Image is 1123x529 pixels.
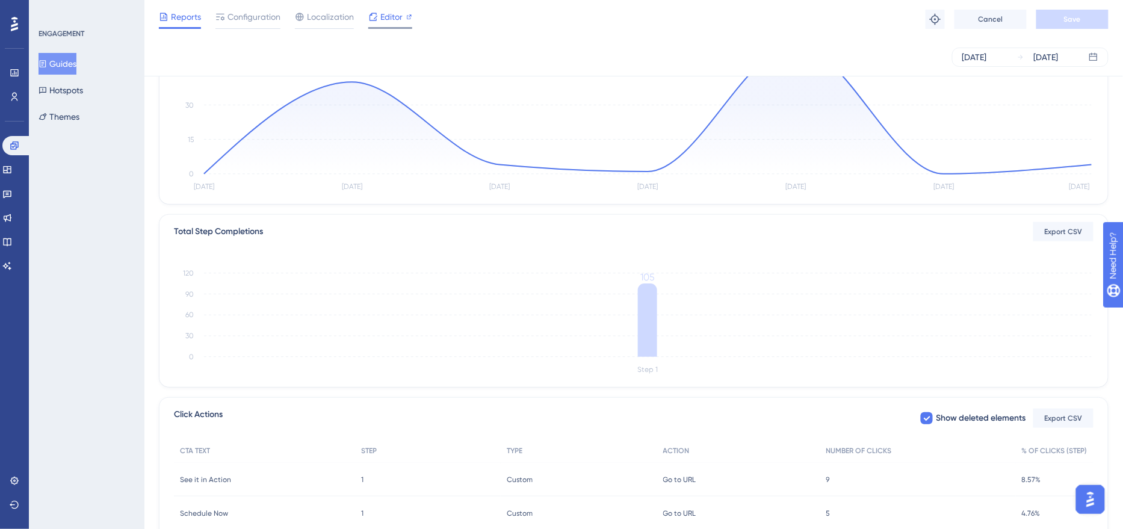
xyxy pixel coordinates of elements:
span: Configuration [227,10,280,24]
button: Themes [39,106,79,128]
span: NUMBER OF CLICKS [826,446,892,456]
button: Guides [39,53,76,75]
span: CTA TEXT [180,446,210,456]
span: See it in Action [180,475,231,484]
tspan: 0 [189,353,194,361]
span: 1 [361,509,364,518]
tspan: 105 [640,271,655,283]
span: Need Help? [28,3,75,17]
span: Show deleted elements [936,411,1026,425]
tspan: 0 [189,170,194,178]
button: Save [1036,10,1109,29]
tspan: [DATE] [194,183,214,191]
span: 9 [826,475,830,484]
button: Export CSV [1033,222,1094,241]
span: STEP [361,446,377,456]
div: Total Step Completions [174,224,263,239]
tspan: [DATE] [342,183,362,191]
span: 4.76% [1022,509,1041,518]
span: Click Actions [174,407,223,429]
span: Custom [507,509,533,518]
span: Go to URL [663,509,696,518]
span: TYPE [507,446,522,456]
tspan: 90 [185,290,194,299]
tspan: [DATE] [785,183,806,191]
tspan: Step 1 [638,366,658,374]
button: Export CSV [1033,409,1094,428]
span: Custom [507,475,533,484]
span: Cancel [979,14,1003,24]
tspan: 60 [185,311,194,320]
span: Localization [307,10,354,24]
span: Export CSV [1045,413,1083,423]
tspan: [DATE] [490,183,510,191]
tspan: [DATE] [933,183,954,191]
span: Go to URL [663,475,696,484]
span: Schedule Now [180,509,228,518]
span: Reports [171,10,201,24]
iframe: UserGuiding AI Assistant Launcher [1072,481,1109,518]
tspan: [DATE] [1069,183,1090,191]
button: Cancel [954,10,1027,29]
div: [DATE] [962,50,987,64]
tspan: [DATE] [638,183,658,191]
span: 1 [361,475,364,484]
tspan: 15 [188,135,194,144]
tspan: 30 [185,332,194,341]
span: 5 [826,509,831,518]
span: 8.57% [1022,475,1041,484]
span: Export CSV [1045,227,1083,237]
tspan: 120 [183,269,194,277]
span: ACTION [663,446,690,456]
div: [DATE] [1034,50,1059,64]
div: ENGAGEMENT [39,29,84,39]
span: Save [1064,14,1081,24]
span: % OF CLICKS (STEP) [1022,446,1087,456]
button: Hotspots [39,79,83,101]
span: Editor [380,10,403,24]
tspan: 30 [185,101,194,110]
